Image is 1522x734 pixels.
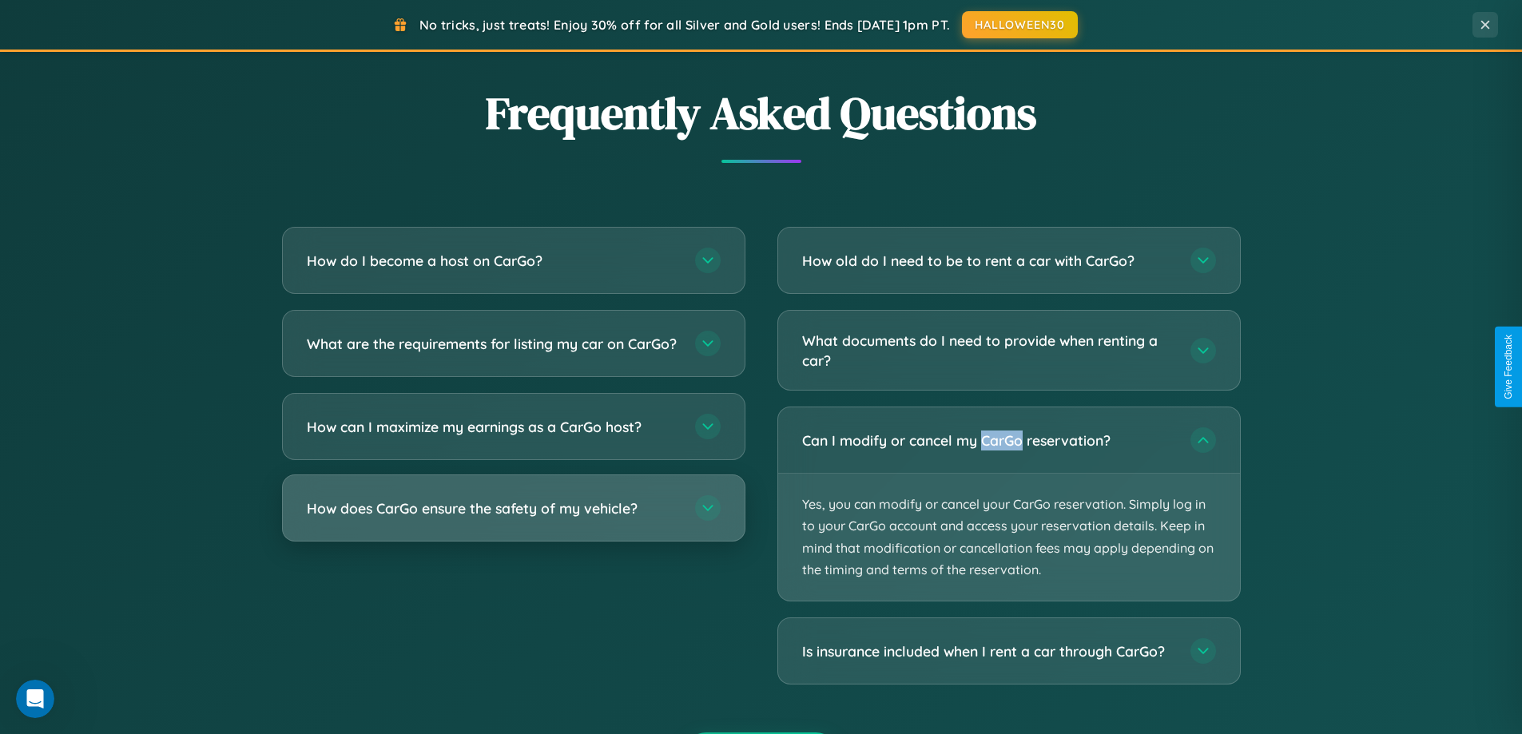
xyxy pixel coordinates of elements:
[307,334,679,354] h3: What are the requirements for listing my car on CarGo?
[16,680,54,718] iframe: Intercom live chat
[802,430,1174,450] h3: Can I modify or cancel my CarGo reservation?
[307,251,679,271] h3: How do I become a host on CarGo?
[1503,335,1514,399] div: Give Feedback
[282,82,1241,144] h2: Frequently Asked Questions
[307,498,679,518] h3: How does CarGo ensure the safety of my vehicle?
[962,11,1078,38] button: HALLOWEEN30
[802,331,1174,370] h3: What documents do I need to provide when renting a car?
[802,641,1174,661] h3: Is insurance included when I rent a car through CarGo?
[778,474,1240,601] p: Yes, you can modify or cancel your CarGo reservation. Simply log in to your CarGo account and acc...
[802,251,1174,271] h3: How old do I need to be to rent a car with CarGo?
[307,417,679,437] h3: How can I maximize my earnings as a CarGo host?
[419,17,950,33] span: No tricks, just treats! Enjoy 30% off for all Silver and Gold users! Ends [DATE] 1pm PT.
